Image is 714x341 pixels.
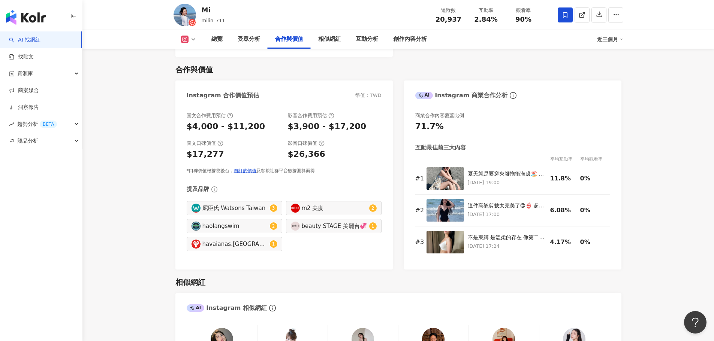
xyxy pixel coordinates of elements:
[355,92,382,99] div: 幣值：TWD
[369,204,377,212] sup: 2
[474,16,497,23] span: 2.84%
[415,206,423,214] div: # 2
[434,7,463,14] div: 追蹤數
[192,204,201,213] img: KOL Avatar
[550,174,576,183] div: 11.8%
[275,35,303,44] div: 合作與價值
[202,5,225,15] div: Mi
[580,155,610,163] div: 平均觀看率
[238,35,260,44] div: 受眾分析
[427,199,464,222] img: 這件高衩剪裁太完美了😍👙 超喜歡 @haolangswim 的泳衣！！ 每套都好實穿 我大頭照那件也是～穿好多次 衝浪必備🏄 這件是經典黑浪波微辣連身泳衣🏖️ 剪裁設計超顯瘦又有點辣 最愛這種高...
[468,234,546,241] div: 不是束縛 是溫柔的存在 像第二層肌膚一樣輕輕包覆☁️ 鬆弛極簡的夏日神級必備24hrs無感失憶內衣 讓胸型回到自然的樣子 @fashionforyes_ @24hrs_underwear #究極...
[270,204,277,212] sup: 3
[174,4,196,26] img: KOL Avatar
[302,204,367,212] div: m2 美度
[684,311,707,334] iframe: Help Scout Beacon - Open
[175,64,213,75] div: 合作與價值
[202,18,225,23] span: milin_711
[415,91,507,100] div: Instagram 商業合作分析
[187,140,223,147] div: 圖文口碑價值
[272,205,275,211] span: 3
[288,140,325,147] div: 影音口碑價值
[468,202,546,210] div: 這件高衩剪裁太完美了😍👙 超喜歡 @haolangswim 的泳衣！！ 每套都好實穿 我大頭照那件也是～穿好多次 衝浪必備🏄 這件是經典黑浪波微辣連身泳衣🏖️ 剪裁設計超顯瘦又有點辣 最愛這種高...
[415,238,423,246] div: # 3
[270,222,277,230] sup: 2
[415,174,423,183] div: # 1
[192,240,201,249] img: KOL Avatar
[187,91,259,100] div: Instagram 合作價值預估
[415,92,433,99] div: AI
[509,7,538,14] div: 觀看率
[17,116,57,133] span: 趨勢分析
[371,223,374,229] span: 1
[17,133,38,149] span: 競品分析
[288,121,367,133] div: $3,900 - $17,200
[187,149,224,160] div: $17,277
[17,65,33,82] span: 資源庫
[187,168,382,174] div: *口碑價值根據您後台， 及客觀社群平台數據測算而得
[9,104,39,111] a: 洞察報告
[369,222,377,230] sup: 1
[187,185,209,193] div: 提及品牌
[415,112,464,119] div: 商業合作內容覆蓋比例
[270,240,277,248] sup: 1
[468,179,546,187] p: [DATE] 19:00
[515,16,531,23] span: 90%
[9,122,14,127] span: rise
[318,35,341,44] div: 相似網紅
[550,238,576,246] div: 4.17%
[468,210,546,219] p: [DATE] 17:00
[187,112,233,119] div: 圖文合作費用預估
[509,91,518,100] span: info-circle
[472,7,500,14] div: 互動率
[202,204,268,212] div: 屈臣氏 Watsons Taiwan
[288,112,334,119] div: 影音合作費用預估
[427,231,464,253] img: 不是束縛 是溫柔的存在 像第二層肌膚一樣輕輕包覆☁️ 鬆弛極簡的夏日神級必備24hrs無感失憶內衣 讓胸型回到自然的樣子 @fashionforyes_ @24hrs_underwear #究極...
[291,222,300,231] img: KOL Avatar
[550,155,580,163] div: 平均互動率
[580,238,606,246] div: 0%
[202,222,268,230] div: haolangswim
[415,121,444,133] div: 71.7%
[202,240,268,248] div: havaianas.[GEOGRAPHIC_DATA]
[415,144,466,152] div: 互動最佳前三大內容
[9,87,39,94] a: 商案媒合
[302,222,367,230] div: beauty STAGE 美麗台💞
[40,121,57,128] div: BETA
[187,121,265,133] div: $4,000 - $11,200
[436,15,461,23] span: 20,937
[468,170,546,178] div: 夏天就是要穿夾腳拖衝海邊🏖️ 我的鞋櫃已經默默收了三雙以上 havaianas 拖鞋涼鞋都有😚 真的太好穿了，第一次穿就直接愛上！ 這雙是Slim Point系列✨ 它有很多配色，不管是素色、亮...
[580,174,606,183] div: 0%
[192,222,201,231] img: KOL Avatar
[371,205,374,211] span: 2
[268,304,277,313] span: info-circle
[550,206,576,214] div: 6.08%
[9,53,34,61] a: 找貼文
[468,242,546,250] p: [DATE] 17:24
[210,185,219,194] span: info-circle
[9,36,40,44] a: searchAI 找網紅
[175,277,205,287] div: 相似網紅
[272,223,275,229] span: 2
[427,167,464,190] img: 夏天就是要穿夾腳拖衝海邊🏖️ 我的鞋櫃已經默默收了三雙以上 havaianas 拖鞋涼鞋都有😚 真的太好穿了，第一次穿就直接愛上！ 這雙是Slim Point系列✨ 它有很多配色，不管是素色、亮...
[234,168,256,173] a: 自訂的價值
[187,304,205,312] div: AI
[291,204,300,213] img: KOL Avatar
[597,33,623,45] div: 近三個月
[393,35,427,44] div: 創作內容分析
[211,35,223,44] div: 總覽
[272,241,275,247] span: 1
[288,149,325,160] div: $26,366
[356,35,378,44] div: 互動分析
[580,206,606,214] div: 0%
[187,304,267,312] div: Instagram 相似網紅
[6,10,46,25] img: logo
